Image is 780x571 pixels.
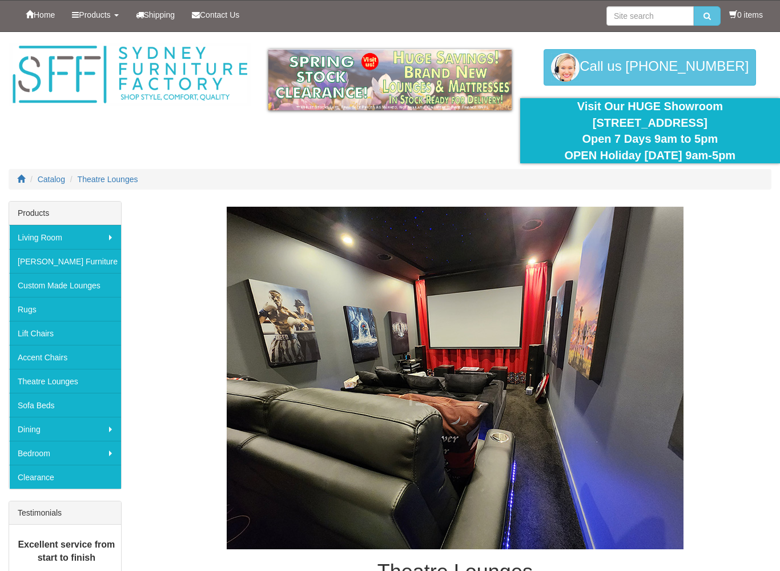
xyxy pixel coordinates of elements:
[9,202,121,225] div: Products
[9,417,121,441] a: Dining
[729,9,763,21] li: 0 items
[78,175,138,184] a: Theatre Lounges
[529,98,771,163] div: Visit Our HUGE Showroom [STREET_ADDRESS] Open 7 Days 9am to 5pm OPEN Holiday [DATE] 9am-5pm
[9,273,121,297] a: Custom Made Lounges
[9,369,121,393] a: Theatre Lounges
[144,10,175,19] span: Shipping
[9,441,121,465] a: Bedroom
[9,249,121,273] a: [PERSON_NAME] Furniture
[9,501,121,525] div: Testimonials
[9,43,251,106] img: Sydney Furniture Factory
[63,1,127,29] a: Products
[9,345,121,369] a: Accent Chairs
[183,1,248,29] a: Contact Us
[38,175,65,184] a: Catalog
[9,297,121,321] a: Rugs
[127,1,184,29] a: Shipping
[9,225,121,249] a: Living Room
[34,10,55,19] span: Home
[18,540,115,563] b: Excellent service from start to finish
[9,465,121,489] a: Clearance
[200,10,239,19] span: Contact Us
[79,10,110,19] span: Products
[227,207,683,549] img: Theatre Lounges
[9,321,121,345] a: Lift Chairs
[268,49,511,110] img: spring-sale.gif
[17,1,63,29] a: Home
[9,393,121,417] a: Sofa Beds
[606,6,694,26] input: Site search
